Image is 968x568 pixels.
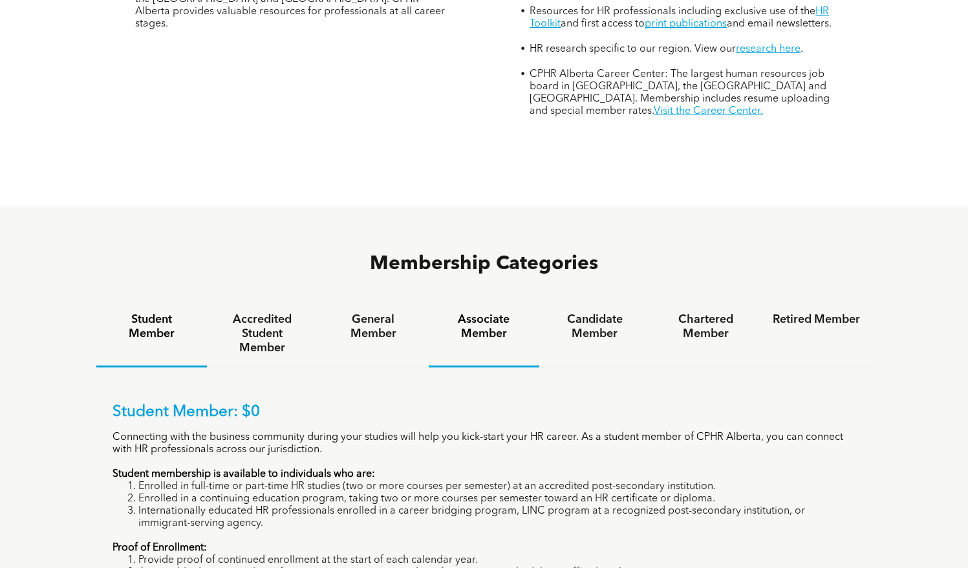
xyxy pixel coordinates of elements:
[662,312,749,341] h4: Chartered Member
[727,19,832,29] span: and email newsletters.
[113,469,375,479] strong: Student membership is available to individuals who are:
[138,554,856,567] li: Provide proof of continued enrollment at the start of each calendar year.
[138,505,856,530] li: Internationally educated HR professionals enrolled in a career bridging program, LINC program at ...
[138,493,856,505] li: Enrolled in a continuing education program, taking two or more courses per semester toward an HR ...
[736,44,801,54] a: research here
[219,312,306,355] h4: Accredited Student Member
[561,19,645,29] span: and first access to
[113,403,856,422] p: Student Member: $0
[113,431,856,456] p: Connecting with the business community during your studies will help you kick-start your HR caree...
[530,69,830,116] span: CPHR Alberta Career Center: The largest human resources job board in [GEOGRAPHIC_DATA], the [GEOG...
[530,44,736,54] span: HR research specific to our region. View our
[329,312,416,341] h4: General Member
[370,254,598,274] span: Membership Categories
[113,543,207,553] strong: Proof of Enrollment:
[440,312,528,341] h4: Associate Member
[801,44,803,54] span: .
[551,312,638,341] h4: Candidate Member
[773,312,860,327] h4: Retired Member
[138,481,856,493] li: Enrolled in full-time or part-time HR studies (two or more courses per semester) at an accredited...
[654,106,763,116] a: Visit the Career Center.
[108,312,195,341] h4: Student Member
[530,6,815,17] span: Resources for HR professionals including exclusive use of the
[645,19,727,29] a: print publications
